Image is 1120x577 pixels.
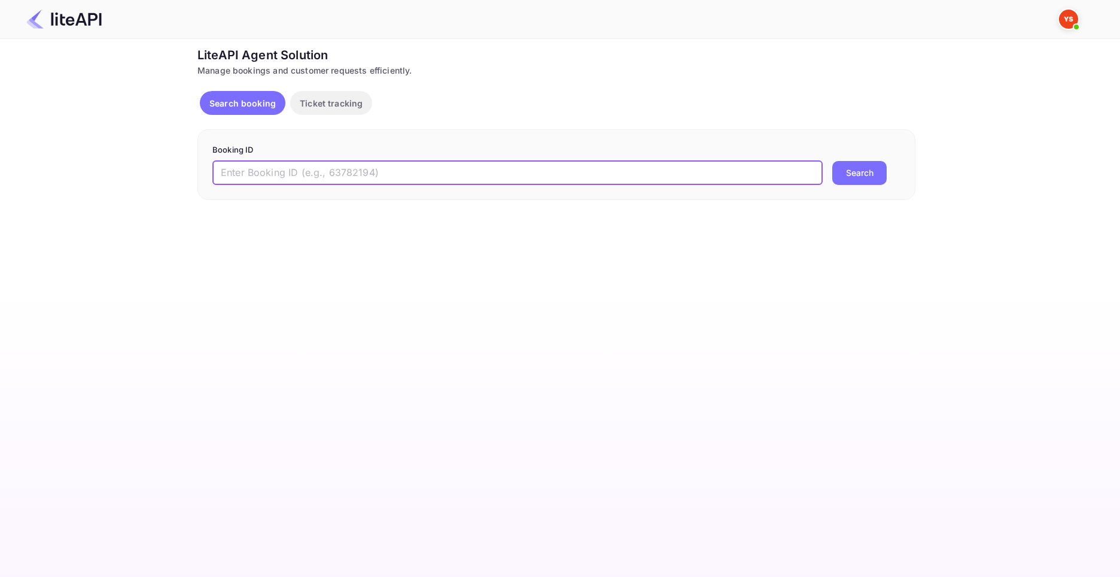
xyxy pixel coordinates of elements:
p: Booking ID [212,144,900,156]
img: Yandex Support [1059,10,1078,29]
p: Ticket tracking [300,97,363,110]
input: Enter Booking ID (e.g., 63782194) [212,161,823,185]
div: Manage bookings and customer requests efficiently. [197,64,915,77]
button: Search [832,161,887,185]
div: LiteAPI Agent Solution [197,46,915,64]
p: Search booking [209,97,276,110]
img: LiteAPI Logo [26,10,102,29]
